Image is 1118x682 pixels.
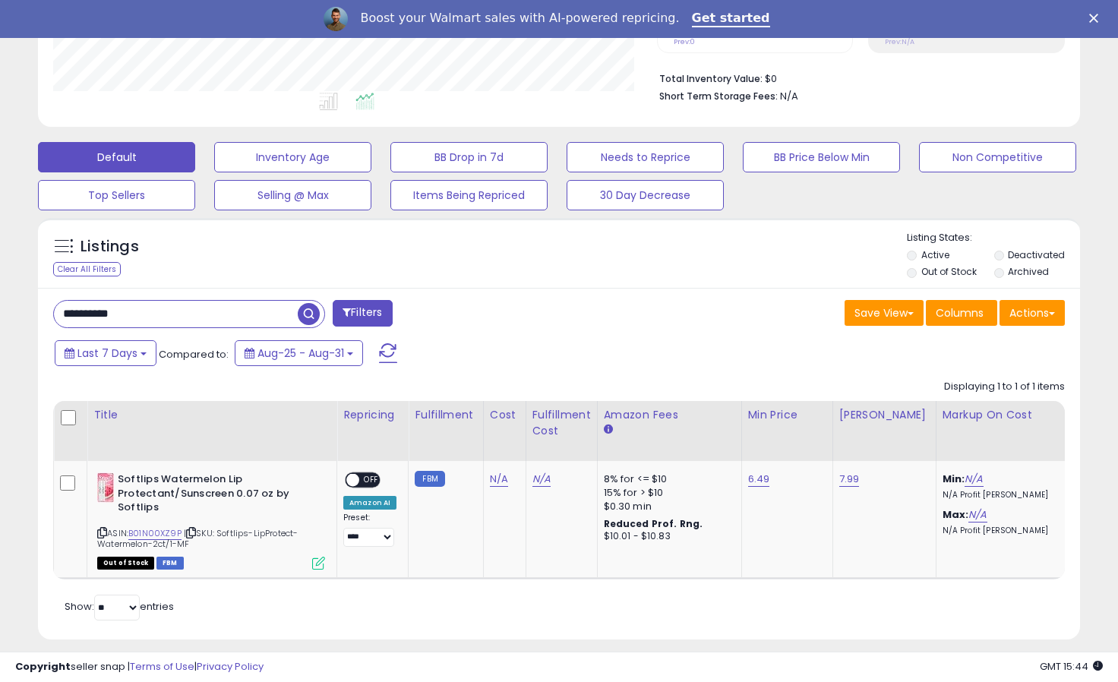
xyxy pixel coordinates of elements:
[128,527,182,540] a: B01N00XZ9P
[359,474,384,487] span: OFF
[15,660,264,674] div: seller snap | |
[659,72,763,85] b: Total Inventory Value:
[921,248,949,261] label: Active
[943,526,1069,536] p: N/A Profit [PERSON_NAME]
[490,407,520,423] div: Cost
[907,231,1080,245] p: Listing States:
[1040,659,1103,674] span: 2025-09-9 15:44 GMT
[360,11,679,26] div: Boost your Walmart sales with AI-powered repricing.
[839,407,930,423] div: [PERSON_NAME]
[780,89,798,103] span: N/A
[159,347,229,362] span: Compared to:
[1000,300,1065,326] button: Actions
[55,340,156,366] button: Last 7 Days
[659,68,1054,87] li: $0
[943,472,965,486] b: Min:
[38,142,195,172] button: Default
[604,472,730,486] div: 8% for <= $10
[532,472,551,487] a: N/A
[532,407,591,439] div: Fulfillment Cost
[15,659,71,674] strong: Copyright
[156,557,184,570] span: FBM
[197,659,264,674] a: Privacy Policy
[748,407,826,423] div: Min Price
[390,142,548,172] button: BB Drop in 7d
[692,11,770,27] a: Get started
[97,527,298,550] span: | SKU: Softlips-LipProtect-Watermelon-2ct/1-MF
[885,37,914,46] small: Prev: N/A
[604,517,703,530] b: Reduced Prof. Rng.
[415,471,444,487] small: FBM
[324,7,348,31] img: Profile image for Adrian
[943,407,1074,423] div: Markup on Cost
[214,180,371,210] button: Selling @ Max
[93,407,330,423] div: Title
[77,346,137,361] span: Last 7 Days
[343,513,396,547] div: Preset:
[936,305,984,320] span: Columns
[214,142,371,172] button: Inventory Age
[604,500,730,513] div: $0.30 min
[65,599,174,614] span: Show: entries
[748,472,770,487] a: 6.49
[97,557,154,570] span: All listings that are currently out of stock and unavailable for purchase on Amazon
[604,423,613,437] small: Amazon Fees.
[257,346,344,361] span: Aug-25 - Aug-31
[1008,248,1065,261] label: Deactivated
[53,262,121,276] div: Clear All Filters
[943,507,969,522] b: Max:
[921,265,977,278] label: Out of Stock
[936,401,1080,461] th: The percentage added to the cost of goods (COGS) that forms the calculator for Min & Max prices.
[118,472,302,519] b: Softlips Watermelon Lip Protectant/Sunscreen 0.07 oz by Softlips
[604,407,735,423] div: Amazon Fees
[743,142,900,172] button: BB Price Below Min
[567,180,724,210] button: 30 Day Decrease
[604,530,730,543] div: $10.01 - $10.83
[1008,265,1049,278] label: Archived
[81,236,139,257] h5: Listings
[130,659,194,674] a: Terms of Use
[674,37,695,46] small: Prev: 0
[343,496,396,510] div: Amazon AI
[659,90,778,103] b: Short Term Storage Fees:
[1089,14,1104,23] div: Close
[38,180,195,210] button: Top Sellers
[845,300,924,326] button: Save View
[97,472,325,568] div: ASIN:
[919,142,1076,172] button: Non Competitive
[333,300,392,327] button: Filters
[415,407,476,423] div: Fulfillment
[235,340,363,366] button: Aug-25 - Aug-31
[965,472,983,487] a: N/A
[97,472,114,503] img: 41azzlNPqFL._SL40_.jpg
[968,507,987,523] a: N/A
[390,180,548,210] button: Items Being Repriced
[926,300,997,326] button: Columns
[567,142,724,172] button: Needs to Reprice
[604,486,730,500] div: 15% for > $10
[943,490,1069,500] p: N/A Profit [PERSON_NAME]
[839,472,860,487] a: 7.99
[343,407,402,423] div: Repricing
[944,380,1065,394] div: Displaying 1 to 1 of 1 items
[490,472,508,487] a: N/A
